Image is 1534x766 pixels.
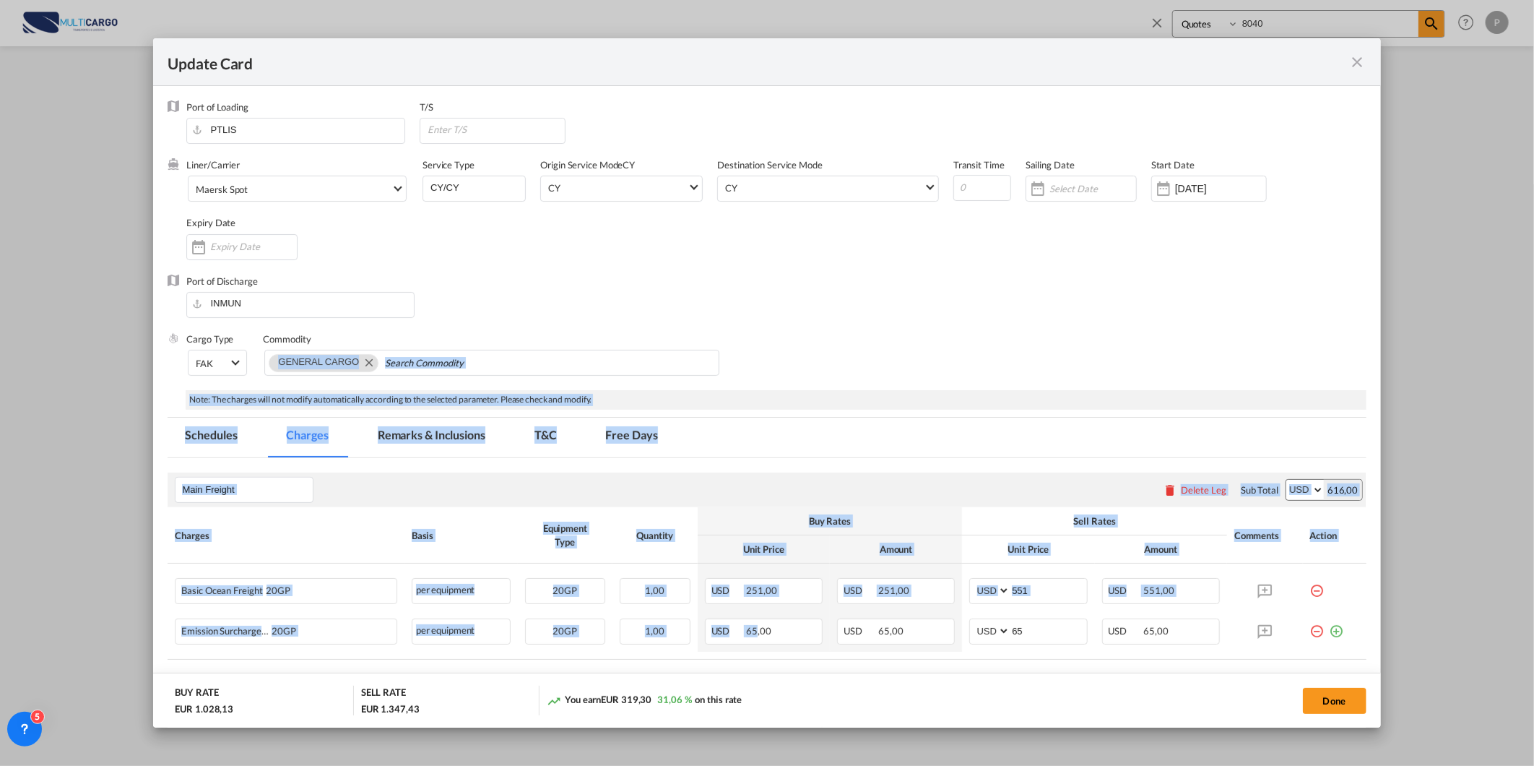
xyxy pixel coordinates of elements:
md-select: Select Cargo type: FAK [188,350,247,376]
div: EUR 1.028,13 [175,702,237,715]
label: Liner/Carrier [186,159,240,171]
label: Port of Loading [186,101,248,113]
span: 20GP [268,626,296,637]
span: USD [711,585,745,596]
div: Basis [412,529,511,542]
label: Sailing Date [1026,159,1075,171]
md-tab-item: Schedules [168,418,254,457]
div: CY [725,182,737,194]
div: GENERAL CARGO. Press delete to remove this chip. [278,355,362,369]
md-tab-item: Charges [269,418,346,457]
div: CY [540,158,717,216]
md-dialog: Update Card Port ... [153,38,1380,728]
input: Expiry Date [210,241,297,252]
div: Note: The charges will not modify automatically according to the selected parameter. Please check... [186,390,1366,410]
md-icon: icon-minus-circle-outline red-400-fg [1310,619,1325,633]
div: 616,00 [1324,480,1361,500]
label: Destination Service Mode [717,159,823,171]
label: Origin Service Mode [540,159,623,171]
th: Amount [830,535,962,564]
label: Port of Discharge [186,275,257,287]
span: 251,00 [746,585,776,596]
span: USD [1109,625,1142,637]
div: per equipment [412,619,511,645]
input: Search Commodity [385,352,517,375]
span: USD [844,585,877,596]
div: Emission Surcharge for SPOT Bookings [181,619,338,637]
div: Charges [175,529,396,542]
div: Sub Total [1241,483,1278,496]
span: USD [844,625,877,637]
md-pagination-wrapper: Use the left and right arrow keys to navigate between tabs [168,418,689,457]
md-tab-item: Remarks & Inclusions [360,418,503,457]
span: 65,00 [1143,625,1169,637]
span: 551,00 [1143,585,1174,596]
md-icon: icon-minus-circle-outline red-400-fg [1310,578,1325,593]
md-icon: icon-plus-circle-outline green-400-fg [1330,619,1344,633]
input: Start Date [1175,183,1266,194]
th: Action [1303,507,1366,564]
span: EUR 319,30 [601,694,651,705]
label: T/S [420,101,433,113]
div: per equipment [412,578,511,604]
input: Enter T/S [426,119,565,140]
div: BUY RATE [175,686,218,702]
span: GENERAL CARGO [278,356,359,367]
span: 251,00 [879,585,909,596]
button: Remove GENERAL CARGO [356,355,378,369]
input: Select Date [1049,183,1136,194]
input: 551 [1010,579,1086,601]
input: 0 [953,175,1011,201]
div: Quantity [620,529,690,542]
div: Basic Ocean Freight [181,579,338,596]
div: SELL RATE [361,686,406,702]
img: cargo.png [168,332,179,344]
div: You earn on this rate [547,693,742,708]
label: Commodity [263,333,311,345]
span: 20GP [553,585,578,596]
label: Expiry Date [186,217,235,228]
div: EUR 1.347,43 [361,702,420,715]
div: Equipment Type [525,522,605,548]
md-icon: icon-close fg-AAA8AD m-0 pointer [1349,53,1366,71]
div: Maersk Spot [196,184,248,195]
md-tab-item: T&C [517,418,574,457]
span: 20GP [553,625,578,637]
input: Enter Port of Discharge [194,293,413,314]
button: Done [1303,688,1366,714]
th: Comments [1227,507,1303,564]
md-chips-wrap: Chips container. Use arrow keys to select chips. [264,350,719,376]
span: 65,00 [746,625,771,637]
div: Sell Rates [969,515,1220,528]
span: 1,00 [645,585,664,596]
div: Buy Rates [705,515,955,528]
span: 65,00 [879,625,904,637]
button: Delete Leg [1163,484,1226,496]
input: 65 [1010,619,1086,641]
span: 1,00 [645,625,664,637]
div: CY [548,182,560,194]
span: 20GP [263,585,291,596]
div: Delete Leg [1181,484,1226,496]
div: Update Card [168,53,1348,71]
md-select: Select Liner: Maersk Spot [188,176,407,202]
span: USD [1109,585,1142,596]
md-tab-item: Free Days [589,418,675,457]
label: Transit Time [953,159,1005,171]
th: Unit Price [698,535,830,564]
md-icon: icon-delete [1163,483,1177,497]
div: FAK [196,358,213,369]
input: Enter Service Type [429,176,525,198]
th: Amount [1095,535,1227,564]
label: Cargo Type [186,333,233,345]
md-icon: icon-trending-up [547,694,561,708]
label: Start Date [1151,159,1195,171]
input: Enter Port of Loading [194,119,404,140]
span: 31,06 % [657,694,691,705]
span: USD [711,625,745,637]
label: Service Type [422,159,474,171]
input: Leg Name [182,479,313,501]
th: Unit Price [962,535,1094,564]
md-select: Select Destination Service Mode: CY [724,176,938,197]
md-select: Select Origin Service Mode: CY [547,176,702,197]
